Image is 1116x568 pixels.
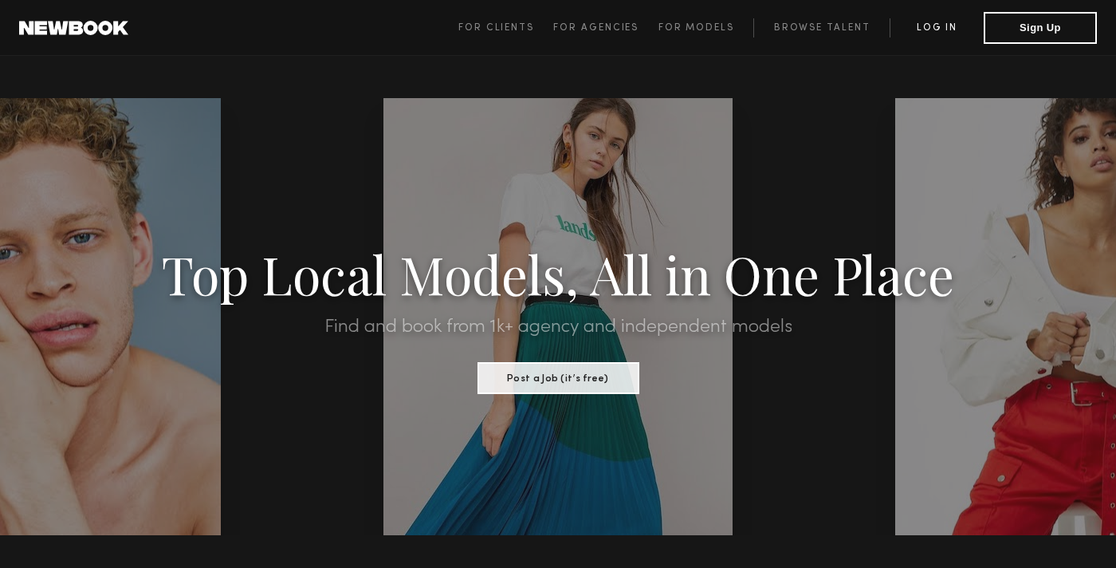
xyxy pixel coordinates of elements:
span: For Models [658,23,734,33]
a: Log in [890,18,984,37]
a: Browse Talent [753,18,890,37]
button: Sign Up [984,12,1097,44]
button: Post a Job (it’s free) [477,362,639,394]
a: For Agencies [553,18,658,37]
a: For Models [658,18,754,37]
span: For Agencies [553,23,639,33]
a: For Clients [458,18,553,37]
span: For Clients [458,23,534,33]
a: Post a Job (it’s free) [477,368,639,385]
h1: Top Local Models, All in One Place [84,249,1032,298]
h2: Find and book from 1k+ agency and independent models [84,318,1032,337]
